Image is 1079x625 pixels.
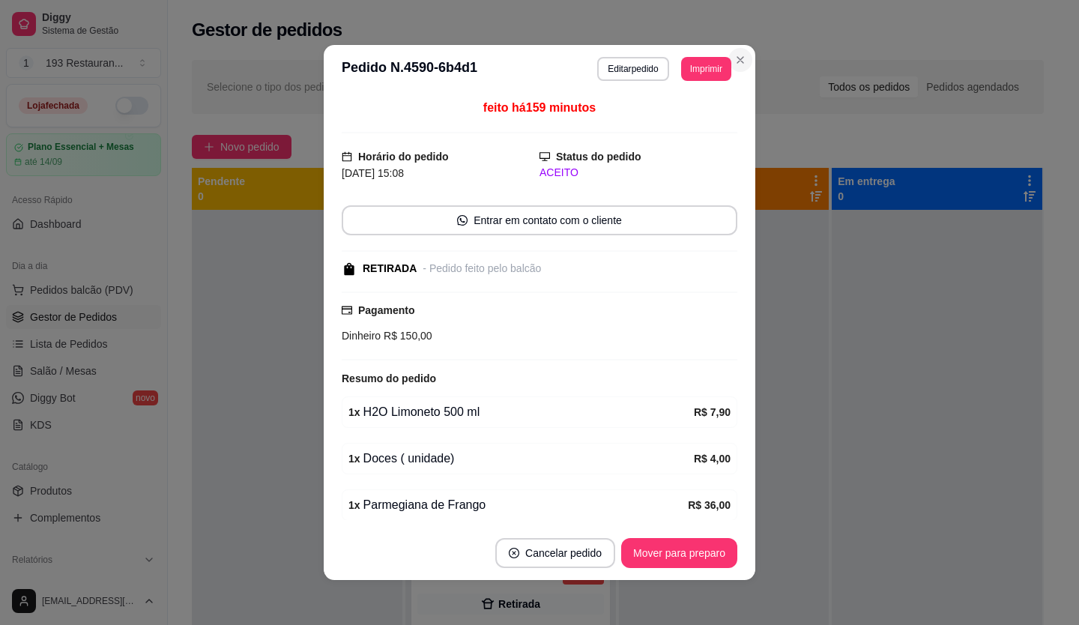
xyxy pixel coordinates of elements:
div: Doces ( unidade) [348,450,694,468]
strong: 1 x [348,499,360,511]
span: whats-app [457,215,468,226]
button: Close [728,48,752,72]
strong: R$ 4,00 [694,453,731,465]
div: Parmegiana de Frango [348,496,688,514]
strong: Horário do pedido [358,151,449,163]
span: calendar [342,151,352,162]
button: Imprimir [681,57,731,81]
button: whats-appEntrar em contato com o cliente [342,205,737,235]
strong: 1 x [348,453,360,465]
span: desktop [539,151,550,162]
strong: 1 x [348,406,360,418]
strong: Pagamento [358,304,414,316]
button: Editarpedido [597,57,668,81]
div: - Pedido feito pelo balcão [423,261,541,277]
strong: R$ 7,90 [694,406,731,418]
span: R$ 150,00 [381,330,432,342]
span: [DATE] 15:08 [342,167,404,179]
strong: R$ 36,00 [688,499,731,511]
h3: Pedido N. 4590-6b4d1 [342,57,477,81]
span: credit-card [342,305,352,315]
button: Mover para preparo [621,538,737,568]
div: RETIRADA [363,261,417,277]
strong: Resumo do pedido [342,372,436,384]
div: ACEITO [539,165,737,181]
span: Dinheiro [342,330,381,342]
span: close-circle [509,548,519,558]
span: feito há 159 minutos [483,101,596,114]
strong: Status do pedido [556,151,641,163]
button: close-circleCancelar pedido [495,538,615,568]
div: H2O Limoneto 500 ml [348,403,694,421]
